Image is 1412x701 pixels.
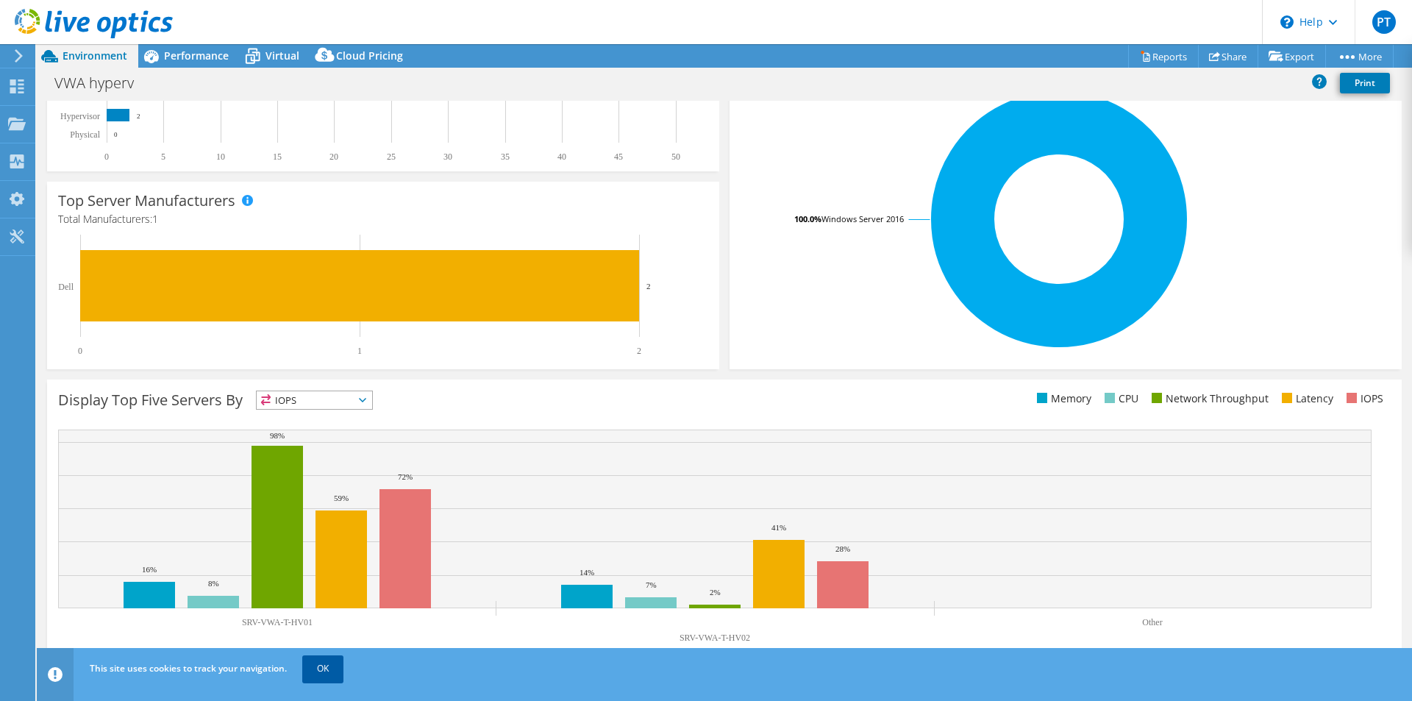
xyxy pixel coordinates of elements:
span: PT [1372,10,1396,34]
text: Other [1142,617,1162,627]
text: Hypervisor [60,111,100,121]
text: 7% [646,580,657,589]
a: Reports [1128,45,1199,68]
span: Performance [164,49,229,63]
span: Environment [63,49,127,63]
text: 25 [387,152,396,162]
text: 15 [273,152,282,162]
text: 5 [161,152,165,162]
text: 50 [671,152,680,162]
text: 8% [208,579,219,588]
a: OK [302,655,343,682]
text: 0 [114,131,118,138]
span: Cloud Pricing [336,49,403,63]
span: 1 [152,212,158,226]
text: 40 [557,152,566,162]
a: More [1325,45,1394,68]
li: Memory [1033,391,1091,407]
a: Export [1258,45,1326,68]
text: Physical [70,129,100,140]
text: SRV-VWA-T-HV01 [242,617,313,627]
span: IOPS [257,391,372,409]
text: 10 [216,152,225,162]
tspan: Windows Server 2016 [821,213,904,224]
text: 35 [501,152,510,162]
text: 0 [78,346,82,356]
text: 45 [614,152,623,162]
svg: \n [1280,15,1294,29]
text: 98% [270,431,285,440]
text: 2 [646,282,651,291]
li: IOPS [1343,391,1383,407]
text: 1 [357,346,362,356]
a: Share [1198,45,1258,68]
text: SRV-VWA-T-HV02 [680,633,750,643]
h4: Total Manufacturers: [58,211,708,227]
text: 59% [334,494,349,502]
li: Latency [1278,391,1333,407]
tspan: 100.0% [794,213,821,224]
text: 16% [142,565,157,574]
text: 28% [835,544,850,553]
li: Network Throughput [1148,391,1269,407]
text: 2% [710,588,721,597]
text: 0 [104,152,109,162]
text: 20 [329,152,338,162]
text: 72% [398,472,413,481]
text: 41% [771,523,786,532]
text: 2 [137,113,140,120]
text: Dell [58,282,74,292]
a: Print [1340,73,1390,93]
text: 14% [580,568,594,577]
h3: Top Server Manufacturers [58,193,235,209]
li: CPU [1101,391,1138,407]
span: This site uses cookies to track your navigation. [90,662,287,675]
h1: VWA hyperv [48,75,157,91]
text: 2 [637,346,641,356]
text: 30 [443,152,452,162]
span: Virtual [265,49,299,63]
